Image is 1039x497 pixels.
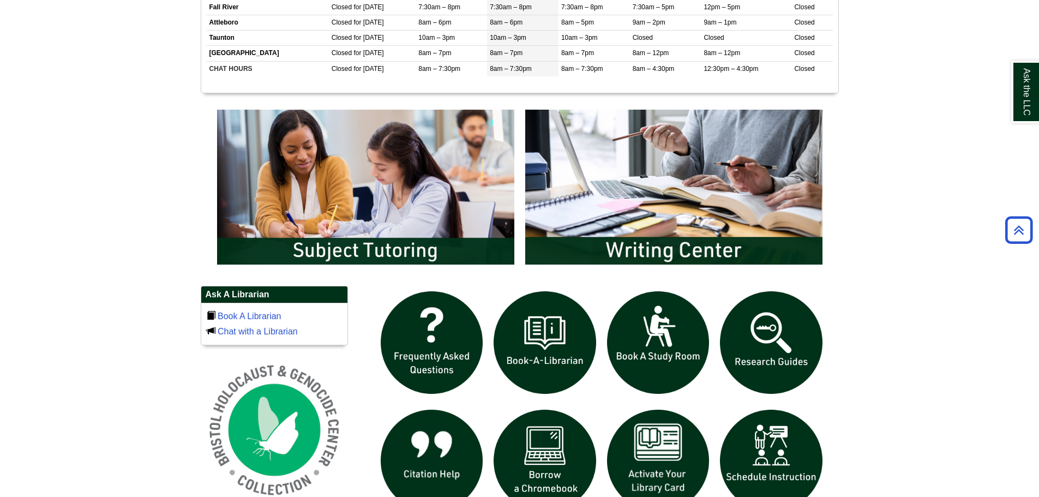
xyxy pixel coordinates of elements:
[794,65,814,73] span: Closed
[633,19,665,26] span: 9am – 2pm
[704,3,740,11] span: 12pm – 5pm
[418,49,451,57] span: 8am – 7pm
[794,49,814,57] span: Closed
[207,15,329,31] td: Attleboro
[353,19,383,26] span: for [DATE]
[212,104,828,275] div: slideshow
[418,34,455,41] span: 10am – 3pm
[794,19,814,26] span: Closed
[633,34,653,41] span: Closed
[488,286,602,399] img: Book a Librarian icon links to book a librarian web page
[201,286,347,303] h2: Ask A Librarian
[704,65,758,73] span: 12:30pm – 4:30pm
[714,286,828,399] img: Research Guides icon links to research guides web page
[207,61,329,76] td: CHAT HOURS
[332,49,352,57] span: Closed
[561,65,603,73] span: 8am – 7:30pm
[704,34,724,41] span: Closed
[207,46,329,61] td: [GEOGRAPHIC_DATA]
[418,65,460,73] span: 8am – 7:30pm
[490,34,526,41] span: 10am – 3pm
[353,34,383,41] span: for [DATE]
[212,104,520,270] img: Subject Tutoring Information
[218,327,298,336] a: Chat with a Librarian
[602,286,715,399] img: book a study room icon links to book a study room web page
[704,19,736,26] span: 9am – 1pm
[704,49,740,57] span: 8am – 12pm
[375,286,489,399] img: frequently asked questions
[418,19,451,26] span: 8am – 6pm
[490,49,522,57] span: 8am – 7pm
[794,3,814,11] span: Closed
[418,3,460,11] span: 7:30am – 8pm
[353,3,383,11] span: for [DATE]
[332,19,352,26] span: Closed
[332,34,352,41] span: Closed
[1001,223,1036,237] a: Back to Top
[633,49,669,57] span: 8am – 12pm
[490,3,532,11] span: 7:30am – 8pm
[332,65,352,73] span: Closed
[207,31,329,46] td: Taunton
[353,65,383,73] span: for [DATE]
[561,34,598,41] span: 10am – 3pm
[794,34,814,41] span: Closed
[490,65,532,73] span: 8am – 7:30pm
[332,3,352,11] span: Closed
[490,19,522,26] span: 8am – 6pm
[633,65,675,73] span: 8am – 4:30pm
[561,3,603,11] span: 7:30am – 8pm
[353,49,383,57] span: for [DATE]
[561,19,594,26] span: 8am – 5pm
[561,49,594,57] span: 8am – 7pm
[218,312,281,321] a: Book A Librarian
[520,104,828,270] img: Writing Center Information
[633,3,675,11] span: 7:30am – 5pm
